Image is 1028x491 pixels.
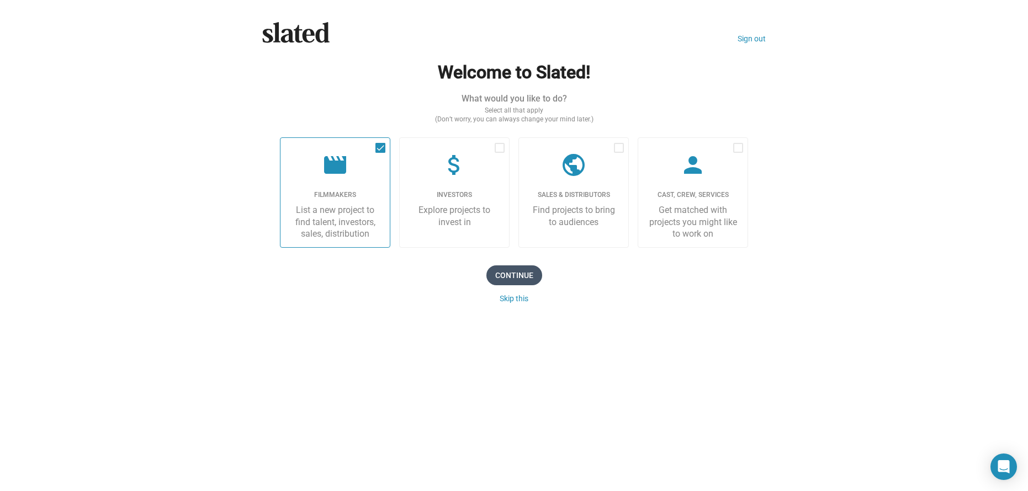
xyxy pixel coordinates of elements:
mat-icon: person [680,152,706,178]
div: Get matched with projects you might like to work on [647,204,739,239]
div: Find projects to bring to audiences [528,204,619,228]
div: Filmmakers [289,191,381,200]
h2: Welcome to Slated! [280,61,748,84]
div: Explore projects to invest in [409,204,500,228]
mat-icon: public [560,152,587,178]
div: What would you like to do? [280,93,748,104]
mat-icon: attach_money [441,152,468,178]
div: Investors [409,191,500,200]
div: Open Intercom Messenger [990,453,1017,480]
div: Sales & Distributors [528,191,619,200]
div: List a new project to find talent, investors, sales, distribution [289,204,381,239]
button: Continue [486,265,542,285]
mat-icon: movie [322,152,348,178]
div: Cast, Crew, Services [647,191,739,200]
button: Cancel investor application [500,294,528,303]
div: Select all that apply (Don’t worry, you can always change your mind later.) [280,106,748,124]
a: Sign out [738,34,766,43]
